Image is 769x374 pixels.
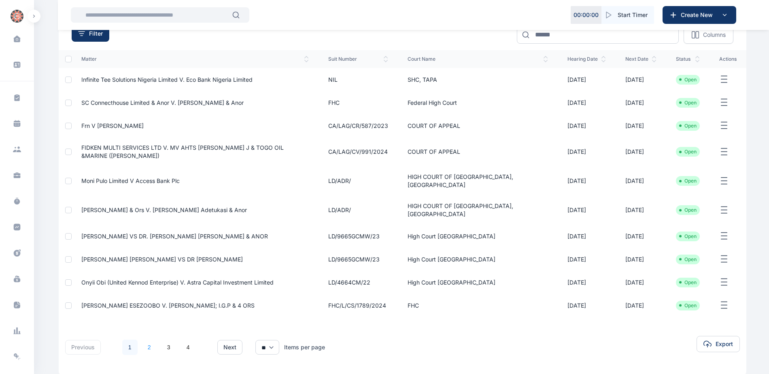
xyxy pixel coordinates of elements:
button: next [217,340,242,355]
span: hearing date [567,56,606,62]
td: FHC [319,91,398,114]
span: next date [625,56,656,62]
span: actions [719,56,737,62]
li: Open [679,123,697,129]
td: [DATE] [558,294,616,317]
a: [PERSON_NAME] & ors v. [PERSON_NAME] Adetukasi & Anor [81,206,247,213]
td: FHC [398,294,558,317]
td: [DATE] [616,271,666,294]
td: HIGH COURT OF [GEOGRAPHIC_DATA], [GEOGRAPHIC_DATA] [398,195,558,225]
td: Federal High Court [398,91,558,114]
td: [DATE] [616,91,666,114]
li: Open [679,207,697,213]
button: Export [697,336,740,352]
td: [DATE] [616,166,666,195]
p: Columns [703,31,726,39]
a: Onyii Obi (United Kennod Enterprise) V. Astra Capital Investment Limited [81,279,274,286]
td: NIL [319,68,398,91]
td: [DATE] [616,137,666,166]
button: Create New [663,6,736,24]
li: 4 [180,339,196,355]
td: [DATE] [558,271,616,294]
a: 3 [161,340,176,355]
td: [DATE] [616,114,666,137]
li: 1 [122,339,138,355]
button: Start Timer [601,6,654,24]
li: Open [679,233,697,240]
td: LD/9665GCMW/23 [319,248,398,271]
span: matter [81,56,309,62]
li: Open [679,149,697,155]
td: FHC/L/CS/1789/2024 [319,294,398,317]
li: 2 [141,339,157,355]
td: [DATE] [558,137,616,166]
td: HIGH COURT OF [GEOGRAPHIC_DATA], [GEOGRAPHIC_DATA] [398,166,558,195]
a: [PERSON_NAME] ESEZOOBO v. [PERSON_NAME]; I.G.P & 4 ORS [81,302,255,309]
span: Filter [89,30,103,38]
td: [DATE] [558,91,616,114]
button: previous [65,340,101,355]
a: [PERSON_NAME] VS DR. [PERSON_NAME] [PERSON_NAME] & ANOR [81,233,268,240]
td: LD/9665GCMW/23 [319,225,398,248]
td: [DATE] [558,195,616,225]
span: Export [716,340,733,348]
div: Items per page [284,343,325,351]
a: FIDKEN MULTI SERVICES LTD V. MV AHTS [PERSON_NAME] J & TOGO OIL &MARINE ([PERSON_NAME]) [81,144,284,159]
td: [DATE] [558,248,616,271]
span: court name [408,56,548,62]
span: Create New [678,11,720,19]
td: COURT OF APPEAL [398,137,558,166]
li: 3 [161,339,177,355]
a: Infinite Tee Solutions Nigeria Limited V. Eco Bank Nigeria Limited [81,76,253,83]
td: LD/4664CM/22 [319,271,398,294]
td: CA/LAG/CV/991/2024 [319,137,398,166]
td: [DATE] [616,195,666,225]
p: 00 : 00 : 00 [574,11,599,19]
td: [DATE] [558,225,616,248]
li: Open [679,279,697,286]
td: [DATE] [616,68,666,91]
a: 4 [181,340,196,355]
a: Moni Pulo Limited V Access Bank Plc [81,177,180,184]
td: [DATE] [558,68,616,91]
td: [DATE] [616,248,666,271]
td: [DATE] [558,166,616,195]
a: [PERSON_NAME] [PERSON_NAME] VS DR [PERSON_NAME] [81,256,243,263]
a: 2 [142,340,157,355]
button: Columns [684,25,733,44]
td: LD/ADR/ [319,166,398,195]
td: [DATE] [558,114,616,137]
span: status [676,56,700,62]
td: High Court [GEOGRAPHIC_DATA] [398,271,558,294]
span: suit number [328,56,388,62]
td: COURT OF APPEAL [398,114,558,137]
td: SHC, TAPA [398,68,558,91]
td: High Court [GEOGRAPHIC_DATA] [398,248,558,271]
td: [DATE] [616,294,666,317]
a: 1 [122,340,138,355]
li: 上一页 [107,342,119,353]
a: SC Connecthouse Limited & Anor v. [PERSON_NAME] & Anor [81,99,244,106]
li: Open [679,178,697,184]
li: 下一页 [200,342,211,353]
span: Start Timer [618,11,648,19]
button: Filter [72,25,109,42]
li: Open [679,302,697,309]
td: High Court [GEOGRAPHIC_DATA] [398,225,558,248]
li: Open [679,256,697,263]
li: Open [679,100,697,106]
td: [DATE] [616,225,666,248]
td: LD/ADR/ [319,195,398,225]
li: Open [679,76,697,83]
a: Frn V [PERSON_NAME] [81,122,144,129]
